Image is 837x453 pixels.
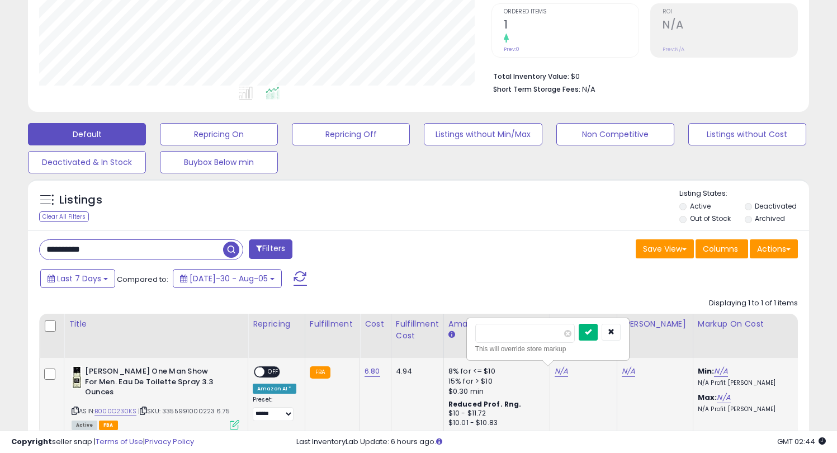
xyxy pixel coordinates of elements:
[698,405,791,413] p: N/A Profit [PERSON_NAME]
[663,18,797,34] h2: N/A
[750,239,798,258] button: Actions
[703,243,738,254] span: Columns
[396,318,439,342] div: Fulfillment Cost
[622,366,635,377] a: N/A
[253,318,300,330] div: Repricing
[310,318,355,330] div: Fulfillment
[663,9,797,15] span: ROI
[138,407,230,416] span: | SKU: 3355991000223 6.75
[40,269,115,288] button: Last 7 Days
[679,188,809,199] p: Listing States:
[448,399,522,409] b: Reduced Prof. Rng.
[693,314,799,358] th: The percentage added to the cost of goods (COGS) that forms the calculator for Min & Max prices.
[448,318,545,330] div: Amazon Fees
[504,9,639,15] span: Ordered Items
[448,376,541,386] div: 15% for > $10
[504,18,639,34] h2: 1
[72,366,82,389] img: 41GRMfNhNjL._SL40_.jpg
[448,409,541,418] div: $10 - $11.72
[493,84,580,94] b: Short Term Storage Fees:
[636,239,694,258] button: Save View
[365,318,386,330] div: Cost
[72,421,97,430] span: All listings currently available for purchase on Amazon
[448,386,541,397] div: $0.30 min
[365,366,380,377] a: 6.80
[28,151,146,173] button: Deactivated & In Stock
[190,273,268,284] span: [DATE]-30 - Aug-05
[493,72,569,81] b: Total Inventory Value:
[556,123,674,145] button: Non Competitive
[663,46,684,53] small: Prev: N/A
[11,436,52,447] strong: Copyright
[173,269,282,288] button: [DATE]-30 - Aug-05
[296,437,826,447] div: Last InventoryLab Update: 6 hours ago.
[160,123,278,145] button: Repricing On
[72,366,239,428] div: ASIN:
[698,379,791,387] p: N/A Profit [PERSON_NAME]
[504,46,519,53] small: Prev: 0
[493,69,789,82] li: $0
[249,239,292,259] button: Filters
[253,396,296,421] div: Preset:
[28,123,146,145] button: Default
[698,318,795,330] div: Markup on Cost
[755,214,785,223] label: Archived
[96,436,143,447] a: Terms of Use
[39,211,89,222] div: Clear All Filters
[292,123,410,145] button: Repricing Off
[57,273,101,284] span: Last 7 Days
[622,318,688,330] div: [PERSON_NAME]
[117,274,168,285] span: Compared to:
[755,201,797,211] label: Deactivated
[69,318,243,330] div: Title
[582,84,595,95] span: N/A
[448,330,455,340] small: Amazon Fees.
[555,366,568,377] a: N/A
[11,437,194,447] div: seller snap | |
[145,436,194,447] a: Privacy Policy
[777,436,826,447] span: 2025-08-13 02:44 GMT
[310,366,330,379] small: FBA
[448,418,541,428] div: $10.01 - $10.83
[714,366,727,377] a: N/A
[85,366,221,400] b: [PERSON_NAME] One Man Show For Men. Eau De Toilette Spray 3.3 Ounces
[709,298,798,309] div: Displaying 1 to 1 of 1 items
[717,392,730,403] a: N/A
[253,384,296,394] div: Amazon AI *
[94,407,136,416] a: B000C230KS
[698,366,715,376] b: Min:
[475,343,621,355] div: This will override store markup
[424,123,542,145] button: Listings without Min/Max
[396,366,435,376] div: 4.94
[688,123,806,145] button: Listings without Cost
[690,214,731,223] label: Out of Stock
[696,239,748,258] button: Columns
[99,421,118,430] span: FBA
[59,192,102,208] h5: Listings
[690,201,711,211] label: Active
[264,367,282,377] span: OFF
[448,366,541,376] div: 8% for <= $10
[698,392,717,403] b: Max:
[160,151,278,173] button: Buybox Below min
